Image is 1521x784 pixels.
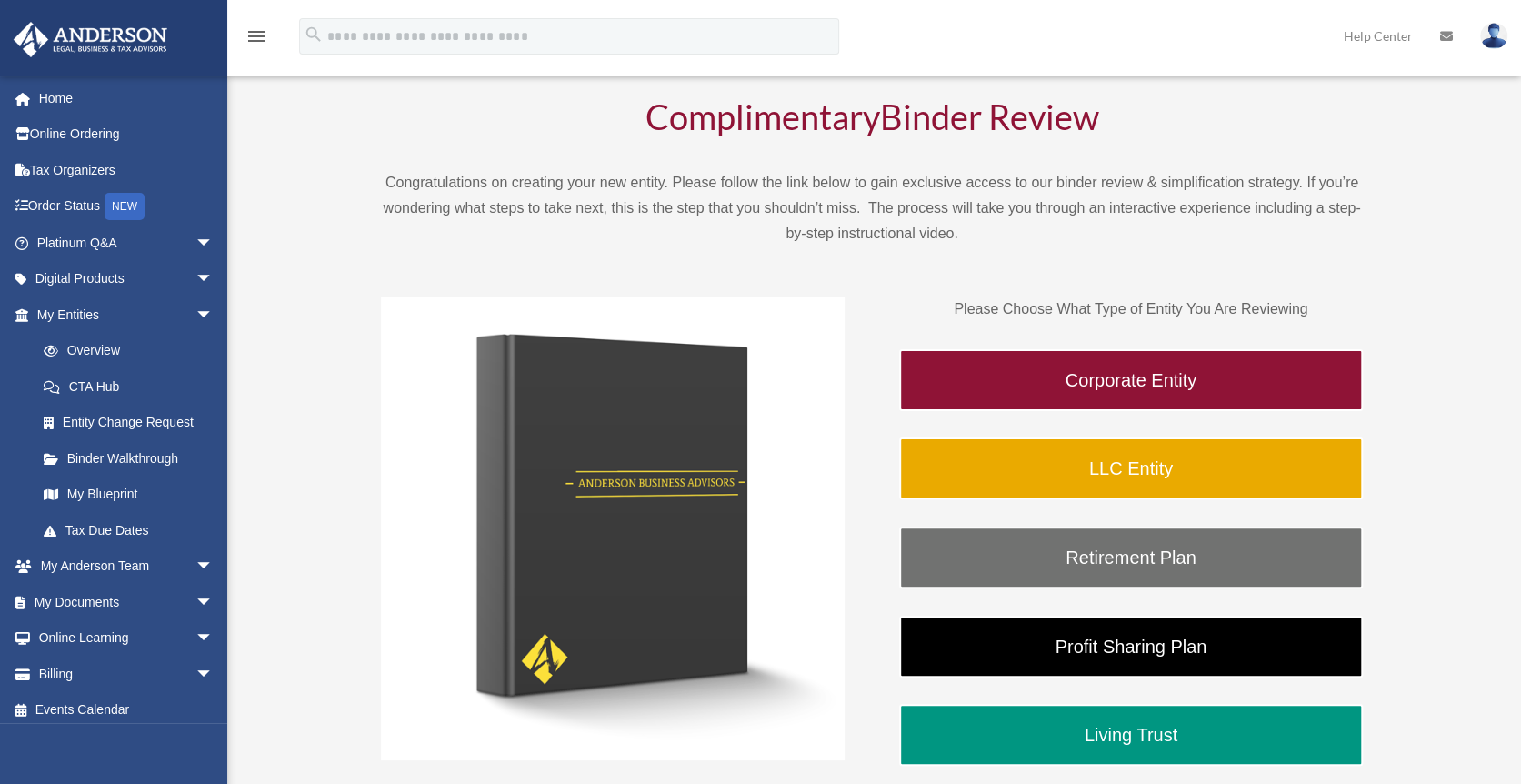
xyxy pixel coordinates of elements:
a: CTA Hub [25,368,241,405]
a: Entity Change Request [25,405,241,441]
a: Online Learningarrow_drop_down [13,620,241,657]
span: arrow_drop_down [195,584,232,621]
i: menu [245,25,267,47]
a: My Documentsarrow_drop_down [13,584,241,620]
i: search [304,25,324,45]
span: arrow_drop_down [195,656,232,693]
a: Retirement Plan [899,527,1363,588]
p: Congratulations on creating your new entity. Please follow the link below to gain exclusive acces... [381,170,1363,246]
p: Please Choose What Type of Entity You Are Reviewing [899,297,1363,322]
a: menu [245,32,267,47]
a: Tax Organizers [13,152,241,188]
span: arrow_drop_down [195,620,232,658]
a: Order StatusNEW [13,188,241,226]
div: NEW [105,193,145,220]
span: arrow_drop_down [195,548,232,586]
a: LLC Entity [899,437,1363,499]
a: Online Ordering [13,116,241,153]
img: Anderson Advisors Platinum Portal [8,22,173,57]
a: Billingarrow_drop_down [13,656,241,692]
a: Events Calendar [13,692,241,729]
a: Overview [25,333,241,369]
span: Binder Review [880,95,1099,137]
a: Binder Walkthrough [25,440,232,477]
span: arrow_drop_down [195,225,232,262]
a: Corporate Entity [899,349,1363,411]
a: Platinum Q&Aarrow_drop_down [13,225,241,261]
a: Home [13,80,241,116]
span: arrow_drop_down [195,297,232,334]
img: User Pic [1480,23,1507,49]
a: My Blueprint [25,477,241,513]
a: My Entitiesarrow_drop_down [13,297,241,333]
a: Tax Due Dates [25,512,241,548]
a: My Anderson Teamarrow_drop_down [13,548,241,585]
a: Living Trust [899,704,1363,766]
a: Digital Productsarrow_drop_down [13,261,241,297]
span: arrow_drop_down [195,261,232,298]
span: Complimentary [645,95,880,137]
a: Profit Sharing Plan [899,616,1363,678]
